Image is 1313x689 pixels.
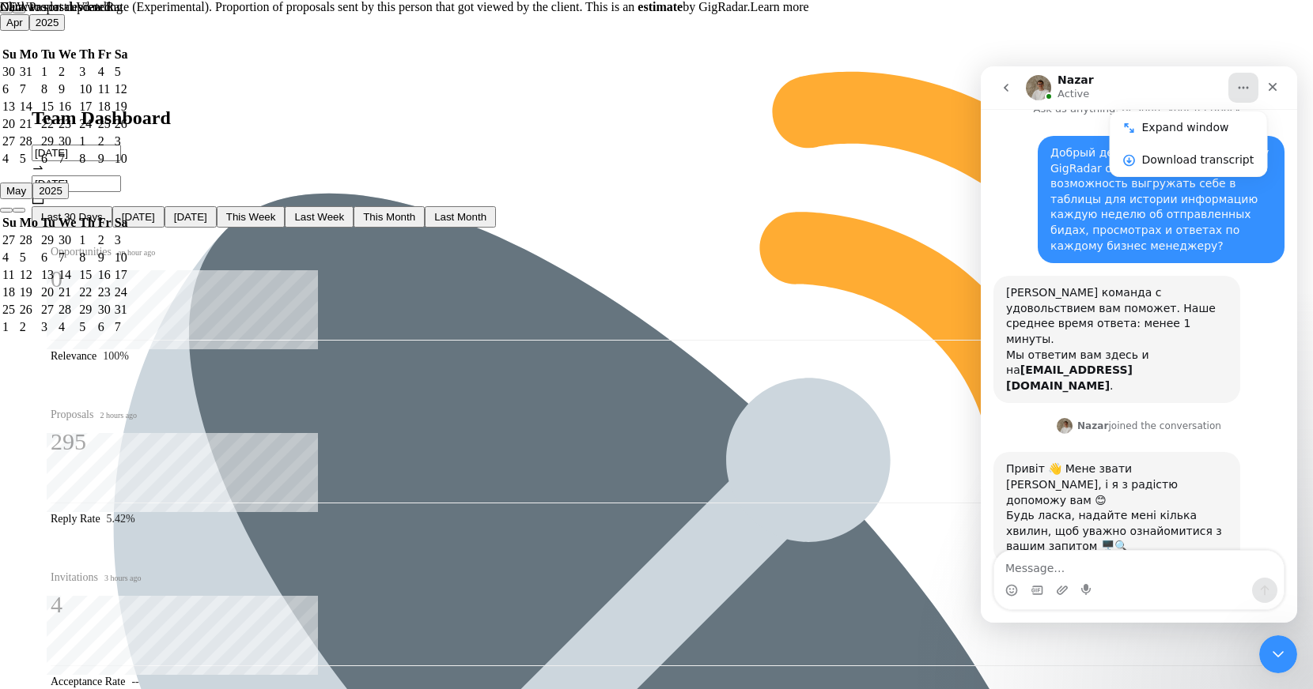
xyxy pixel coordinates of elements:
[20,82,38,96] div: 7
[2,250,17,265] div: 4
[114,319,129,335] td: 2025-06-07
[58,99,77,115] td: 2025-04-16
[59,65,76,79] div: 2
[2,117,17,131] div: 20
[59,233,76,247] div: 30
[98,303,112,317] div: 30
[79,303,95,317] div: 29
[2,152,17,166] div: 4
[115,303,128,317] div: 31
[97,47,112,62] th: Fr
[20,268,38,282] div: 12
[19,64,39,80] td: 2025-03-31
[115,285,128,299] div: 24
[59,134,76,149] div: 30
[2,320,17,334] div: 1
[97,267,112,283] td: 2025-05-16
[79,82,95,96] div: 10
[114,267,129,283] td: 2025-05-17
[78,284,96,300] td: 2025-05-22
[19,319,39,335] td: 2025-06-02
[58,134,77,149] td: 2025-04-30
[79,250,95,265] div: 8
[114,81,129,97] td: 2025-04-12
[115,152,128,166] div: 10
[41,82,55,96] div: 8
[20,320,38,334] div: 2
[58,267,77,283] td: 2025-05-14
[78,215,96,231] th: Th
[98,285,112,299] div: 23
[2,47,17,62] th: Su
[41,65,55,79] div: 1
[981,66,1297,623] iframe: Intercom live chat
[2,64,17,80] td: 2025-03-30
[79,285,95,299] div: 22
[97,64,112,80] td: 2025-04-04
[114,232,129,248] td: 2025-05-03
[79,117,95,131] div: 24
[19,215,39,231] th: Mo
[98,268,112,282] div: 16
[20,117,38,131] div: 21
[20,152,38,166] div: 5
[114,250,129,265] td: 2025-05-10
[20,233,38,247] div: 28
[20,303,38,317] div: 26
[2,82,17,96] div: 6
[58,47,77,62] th: We
[20,250,38,265] div: 5
[114,302,129,318] td: 2025-05-31
[78,319,96,335] td: 2025-06-05
[2,65,17,79] div: 30
[2,134,17,149] td: 2025-04-27
[131,676,138,687] span: --
[97,134,112,149] td: 2025-05-02
[58,284,77,300] td: 2025-05-21
[40,134,56,149] td: 2025-04-29
[41,134,55,149] div: 29
[78,116,96,132] td: 2025-04-24
[2,116,17,132] td: 2025-04-20
[19,99,39,115] td: 2025-04-14
[115,320,128,334] div: 7
[40,319,56,335] td: 2025-06-03
[2,215,17,231] th: Su
[2,134,17,149] div: 27
[78,267,96,283] td: 2025-05-15
[40,99,56,115] td: 2025-04-15
[41,268,55,282] div: 13
[51,427,137,457] div: 295
[79,100,95,114] div: 17
[51,569,142,587] span: Invitations
[115,233,128,247] div: 3
[51,350,96,362] span: Relevance
[98,117,112,131] div: 25
[2,319,17,335] td: 2025-06-01
[115,65,128,79] div: 5
[20,65,38,79] div: 31
[58,116,77,132] td: 2025-04-23
[2,267,17,283] td: 2025-05-11
[19,47,39,62] th: Mo
[78,81,96,97] td: 2025-04-10
[79,134,95,149] div: 1
[103,350,129,362] span: 100%
[41,100,55,114] div: 15
[115,117,128,131] div: 26
[115,134,128,149] div: 3
[58,215,77,231] th: We
[32,183,69,199] button: 2025
[51,676,125,687] span: Acceptance Rate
